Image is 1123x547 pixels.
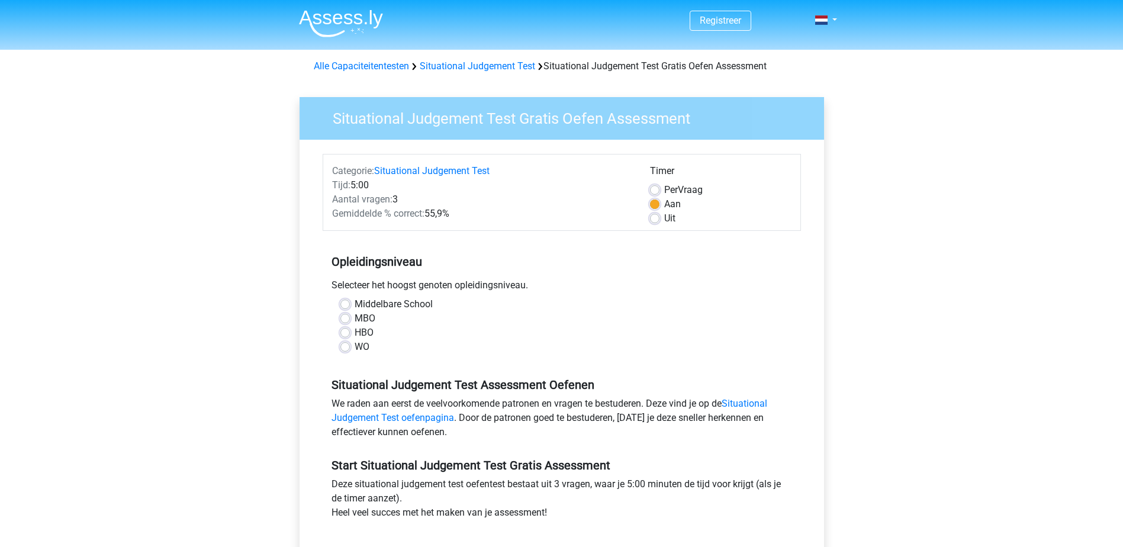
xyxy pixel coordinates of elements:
div: Selecteer het hoogst genoten opleidingsniveau. [323,278,801,297]
a: Situational Judgement Test [374,165,490,176]
div: 55,9% [323,207,641,221]
h5: Start Situational Judgement Test Gratis Assessment [332,458,792,472]
div: 3 [323,192,641,207]
span: Categorie: [332,165,374,176]
label: WO [355,340,369,354]
span: Tijd: [332,179,350,191]
a: Registreer [700,15,741,26]
a: Situational Judgement Test [420,60,535,72]
div: We raden aan eerst de veelvoorkomende patronen en vragen te bestuderen. Deze vind je op de . Door... [323,397,801,444]
h3: Situational Judgement Test Gratis Oefen Assessment [318,105,815,128]
div: 5:00 [323,178,641,192]
img: Assessly [299,9,383,37]
a: Alle Capaciteitentesten [314,60,409,72]
div: Situational Judgement Test Gratis Oefen Assessment [309,59,815,73]
span: Gemiddelde % correct: [332,208,424,219]
span: Per [664,184,678,195]
h5: Situational Judgement Test Assessment Oefenen [332,378,792,392]
label: Vraag [664,183,703,197]
span: Aantal vragen: [332,194,392,205]
div: Timer [650,164,791,183]
label: Uit [664,211,675,226]
div: Deze situational judgement test oefentest bestaat uit 3 vragen, waar je 5:00 minuten de tijd voor... [323,477,801,525]
label: Middelbare School [355,297,433,311]
label: Aan [664,197,681,211]
label: MBO [355,311,375,326]
label: HBO [355,326,374,340]
h5: Opleidingsniveau [332,250,792,273]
